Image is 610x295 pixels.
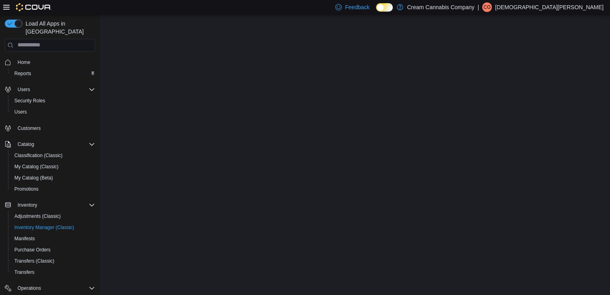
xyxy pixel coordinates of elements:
span: Inventory Manager (Classic) [11,223,95,232]
button: Classification (Classic) [8,150,98,161]
span: Operations [18,285,41,291]
span: Home [14,57,95,67]
span: Transfers (Classic) [11,256,95,266]
span: Security Roles [14,98,45,104]
button: Users [2,84,98,95]
button: Inventory [14,200,40,210]
button: Manifests [8,233,98,244]
a: Inventory Manager (Classic) [11,223,77,232]
button: Reports [8,68,98,79]
span: Promotions [11,184,95,194]
button: My Catalog (Classic) [8,161,98,172]
button: Transfers (Classic) [8,255,98,267]
span: My Catalog (Classic) [14,163,59,170]
button: Purchase Orders [8,244,98,255]
a: Classification (Classic) [11,151,66,160]
button: Adjustments (Classic) [8,211,98,222]
a: Manifests [11,234,38,243]
button: Users [14,85,33,94]
span: Transfers [14,269,34,275]
span: Customers [18,125,41,132]
img: Cova [16,3,51,11]
a: My Catalog (Classic) [11,162,62,171]
button: Home [2,56,98,68]
span: Users [14,85,95,94]
div: Christian Gallagher [482,2,492,12]
span: Security Roles [11,96,95,106]
span: Reports [14,70,31,77]
span: Purchase Orders [11,245,95,255]
span: Inventory [18,202,37,208]
a: Transfers (Classic) [11,256,57,266]
button: Operations [2,283,98,294]
span: Users [11,107,95,117]
span: Users [14,109,27,115]
span: CG [483,2,491,12]
a: Customers [14,124,44,133]
a: Adjustments (Classic) [11,211,64,221]
p: Cream Cannabis Company [407,2,475,12]
span: Manifests [14,235,35,242]
a: Security Roles [11,96,48,106]
a: Users [11,107,30,117]
span: Reports [11,69,95,78]
a: Promotions [11,184,42,194]
p: | [478,2,479,12]
button: Promotions [8,183,98,195]
button: Security Roles [8,95,98,106]
span: Catalog [14,140,95,149]
span: Feedback [345,3,369,11]
span: Inventory Manager (Classic) [14,224,74,231]
button: Transfers [8,267,98,278]
button: Operations [14,283,44,293]
span: Adjustments (Classic) [11,211,95,221]
button: Catalog [14,140,37,149]
button: Inventory Manager (Classic) [8,222,98,233]
span: Inventory [14,200,95,210]
span: Catalog [18,141,34,147]
span: Adjustments (Classic) [14,213,61,219]
span: My Catalog (Beta) [14,175,53,181]
span: Promotions [14,186,39,192]
a: My Catalog (Beta) [11,173,56,183]
button: Inventory [2,199,98,211]
span: My Catalog (Classic) [11,162,95,171]
a: Reports [11,69,34,78]
a: Purchase Orders [11,245,54,255]
a: Home [14,58,34,67]
span: Transfers (Classic) [14,258,54,264]
button: My Catalog (Beta) [8,172,98,183]
button: Catalog [2,139,98,150]
input: Dark Mode [376,3,393,12]
span: Classification (Classic) [11,151,95,160]
span: Classification (Classic) [14,152,63,159]
span: Load All Apps in [GEOGRAPHIC_DATA] [22,20,95,36]
span: Manifests [11,234,95,243]
button: Customers [2,122,98,134]
span: Operations [14,283,95,293]
a: Transfers [11,267,38,277]
span: My Catalog (Beta) [11,173,95,183]
span: Home [18,59,30,66]
span: Purchase Orders [14,247,51,253]
p: [DEMOGRAPHIC_DATA][PERSON_NAME] [495,2,604,12]
button: Users [8,106,98,118]
span: Transfers [11,267,95,277]
span: Users [18,86,30,93]
span: Customers [14,123,95,133]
